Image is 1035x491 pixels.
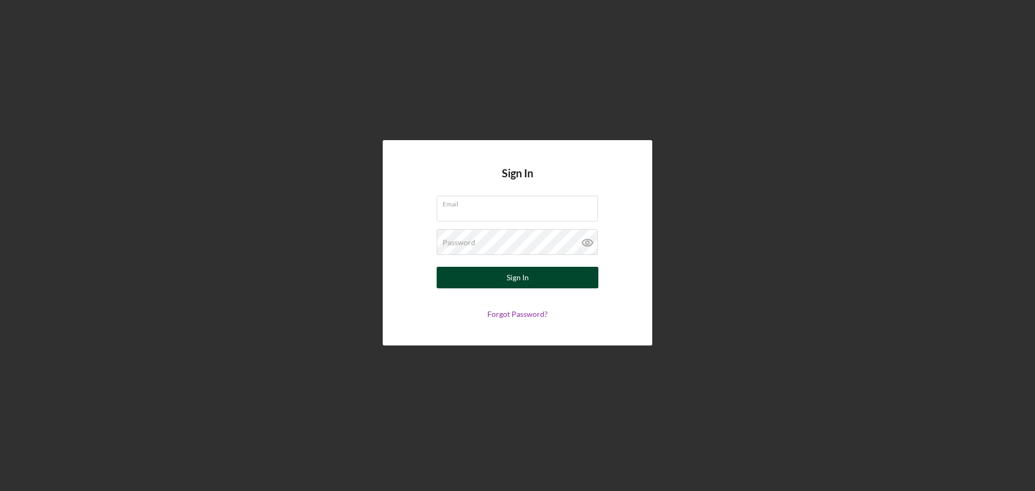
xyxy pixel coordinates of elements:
[502,167,533,196] h4: Sign In
[487,309,548,319] a: Forgot Password?
[443,196,598,208] label: Email
[437,267,598,288] button: Sign In
[443,238,475,247] label: Password
[507,267,529,288] div: Sign In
